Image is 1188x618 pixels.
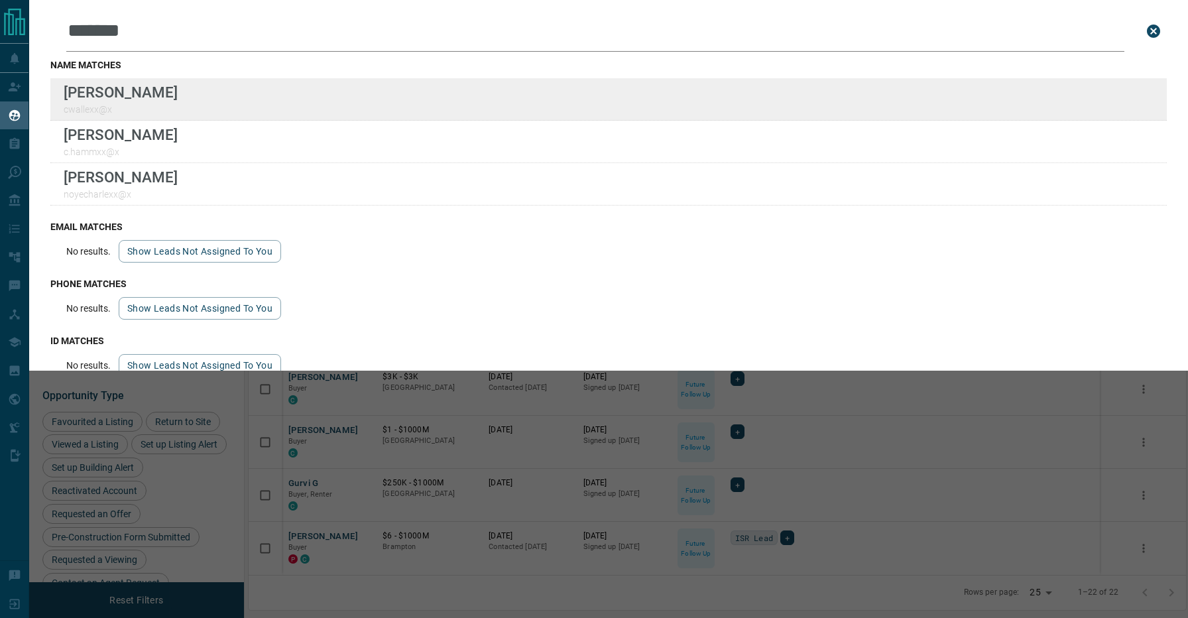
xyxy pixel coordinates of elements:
h3: name matches [50,60,1167,70]
p: noyecharlexx@x [64,189,178,200]
h3: id matches [50,336,1167,346]
p: [PERSON_NAME] [64,84,178,101]
button: show leads not assigned to you [119,297,281,320]
p: [PERSON_NAME] [64,168,178,186]
button: show leads not assigned to you [119,354,281,377]
button: close search bar [1140,18,1167,44]
h3: phone matches [50,278,1167,289]
p: cwallexx@x [64,104,178,115]
p: c.hammxx@x [64,147,178,157]
p: [PERSON_NAME] [64,126,178,143]
p: No results. [66,303,111,314]
button: show leads not assigned to you [119,240,281,263]
h3: email matches [50,221,1167,232]
p: No results. [66,360,111,371]
p: No results. [66,246,111,257]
